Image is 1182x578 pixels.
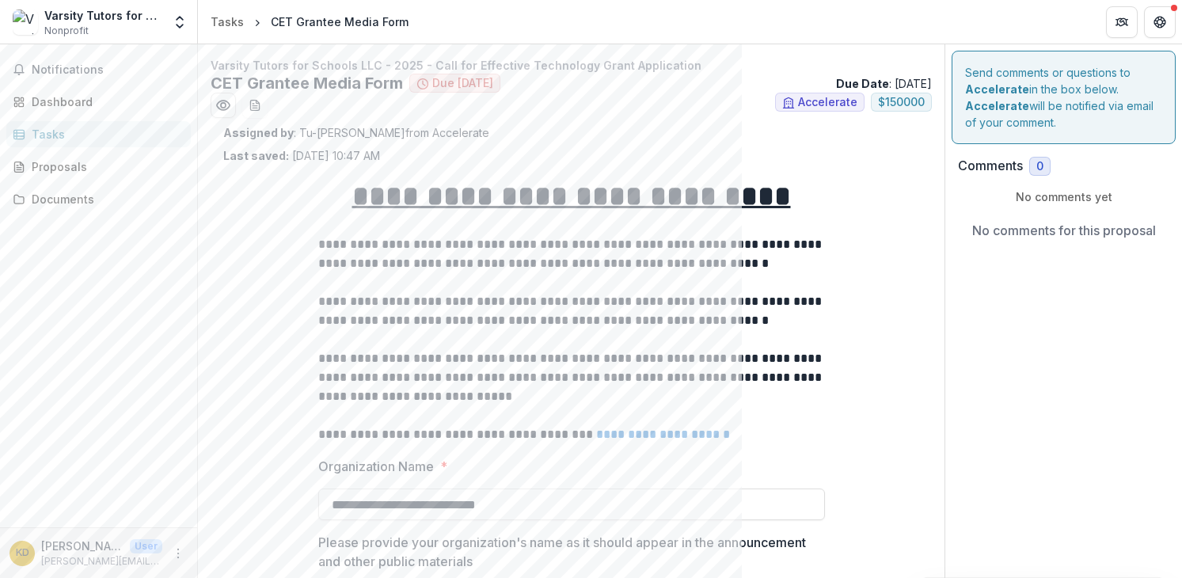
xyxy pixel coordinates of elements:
button: Notifications [6,57,191,82]
button: Get Help [1144,6,1176,38]
nav: breadcrumb [204,10,415,33]
span: Accelerate [798,96,857,109]
a: Documents [6,186,191,212]
p: Organization Name [318,457,434,476]
span: Notifications [32,63,184,77]
a: Tasks [204,10,250,33]
div: Tasks [32,126,178,143]
button: Open entity switcher [169,6,191,38]
a: Tasks [6,121,191,147]
div: Send comments or questions to in the box below. will be notified via email of your comment. [952,51,1176,144]
strong: Accelerate [965,82,1029,96]
p: : Tu-[PERSON_NAME] from Accelerate [223,124,919,141]
button: More [169,544,188,563]
p: Varsity Tutors for Schools LLC - 2025 - Call for Effective Technology Grant Application [211,57,932,74]
span: $ 150000 [878,96,925,109]
h2: CET Grantee Media Form [211,74,403,93]
strong: Accelerate [965,99,1029,112]
p: : [DATE] [836,75,932,92]
p: [PERSON_NAME] [41,538,124,554]
p: No comments for this proposal [972,221,1156,240]
p: [DATE] 10:47 AM [223,147,380,164]
strong: Due Date [836,77,889,90]
h2: Comments [958,158,1023,173]
div: Dashboard [32,93,178,110]
p: No comments yet [958,188,1169,205]
a: Proposals [6,154,191,180]
div: CET Grantee Media Form [271,13,409,30]
strong: Assigned by [223,126,294,139]
p: [PERSON_NAME][EMAIL_ADDRESS][PERSON_NAME][DOMAIN_NAME] [41,554,162,568]
a: Dashboard [6,89,191,115]
div: Documents [32,191,178,207]
p: Please provide your organization's name as it should appear in the announcement and other public ... [318,533,815,571]
span: 0 [1036,160,1043,173]
span: Nonprofit [44,24,89,38]
div: Tasks [211,13,244,30]
div: Proposals [32,158,178,175]
button: download-word-button [242,93,268,118]
div: Varsity Tutors for Schools LLC [44,7,162,24]
button: Partners [1106,6,1138,38]
p: User [130,539,162,553]
span: Due [DATE] [432,77,493,90]
button: Preview 3abb4526-ed8d-4ba4-a382-1fb567103ae3.pdf [211,93,236,118]
img: Varsity Tutors for Schools LLC [13,10,38,35]
strong: Last saved: [223,149,289,162]
div: Kelly Dean [16,548,29,558]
